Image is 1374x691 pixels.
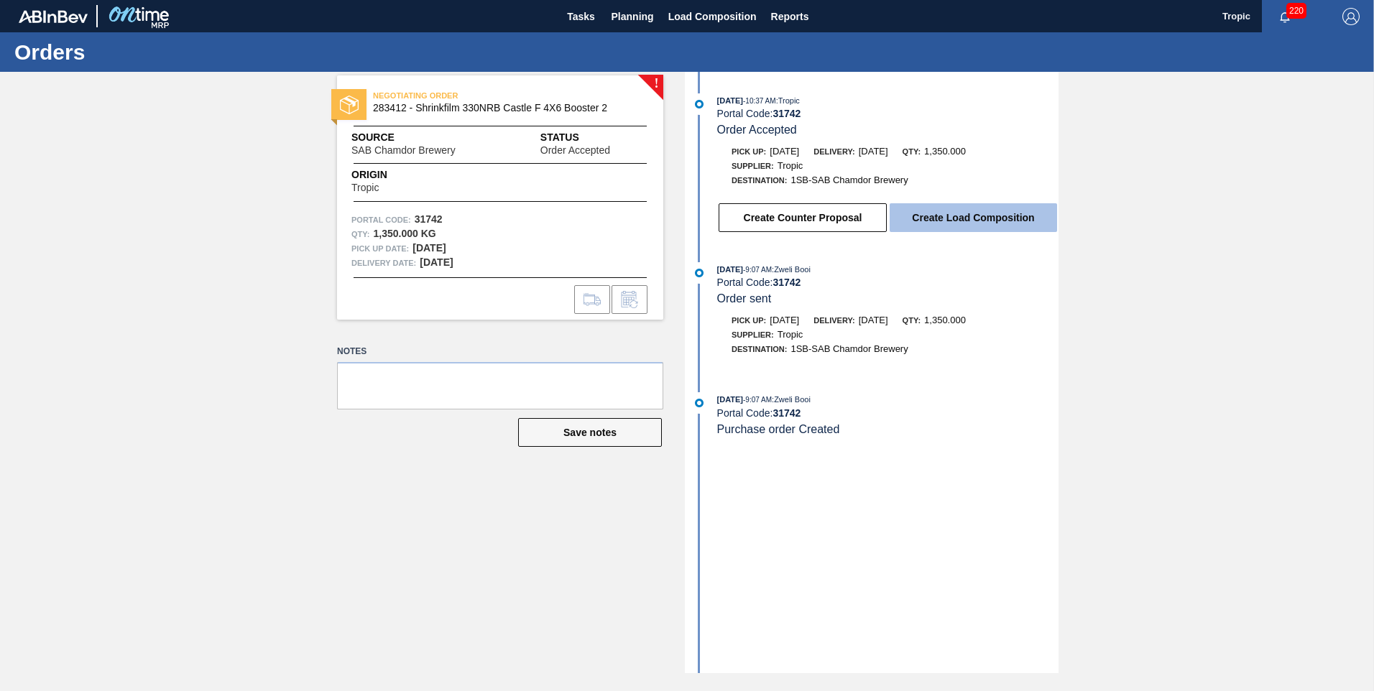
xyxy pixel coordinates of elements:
[1262,6,1308,27] button: Notifications
[790,175,908,185] span: 1SB-SAB Chamdor Brewery
[717,108,1059,119] div: Portal Code:
[859,146,888,157] span: [DATE]
[743,266,772,274] span: - 9:07 AM
[695,100,704,108] img: atual
[351,213,411,227] span: Portal Code:
[1342,8,1360,25] img: Logout
[351,182,379,193] span: Tropic
[778,329,803,340] span: Tropic
[574,285,610,314] div: Go to Load Composition
[732,147,766,156] span: Pick up:
[717,292,772,305] span: Order sent
[340,96,359,114] img: status
[337,341,663,362] label: Notes
[732,176,787,185] span: Destination:
[668,8,757,25] span: Load Composition
[351,130,499,145] span: Source
[790,343,908,354] span: 1SB-SAB Chamdor Brewery
[903,316,921,325] span: Qty:
[813,316,854,325] span: Delivery:
[351,227,369,241] span: Qty :
[924,315,966,325] span: 1,350.000
[778,160,803,171] span: Tropic
[415,213,443,225] strong: 31742
[717,423,840,435] span: Purchase order Created
[890,203,1057,232] button: Create Load Composition
[717,277,1059,288] div: Portal Code:
[717,265,743,274] span: [DATE]
[772,265,811,274] span: : Zweli Booi
[732,162,774,170] span: Supplier:
[732,316,766,325] span: Pick up:
[719,203,887,232] button: Create Counter Proposal
[776,96,800,105] span: : Tropic
[19,10,88,23] img: TNhmsLtSVTkK8tSr43FrP2fwEKptu5GPRR3wAAAABJRU5ErkJggg==
[540,130,649,145] span: Status
[743,97,776,105] span: - 10:37 AM
[540,145,610,156] span: Order Accepted
[695,399,704,407] img: atual
[351,256,416,270] span: Delivery Date:
[773,277,801,288] strong: 31742
[772,395,811,404] span: : Zweli Booi
[813,147,854,156] span: Delivery:
[717,96,743,105] span: [DATE]
[518,418,662,447] button: Save notes
[773,108,801,119] strong: 31742
[420,256,453,268] strong: [DATE]
[351,241,409,256] span: Pick up Date:
[717,407,1059,419] div: Portal Code:
[373,103,634,113] span: 283412 - Shrinkfilm 330NRB Castle F 4X6 Booster 2
[771,8,809,25] span: Reports
[695,269,704,277] img: atual
[412,242,446,254] strong: [DATE]
[732,345,787,353] span: Destination:
[770,315,799,325] span: [DATE]
[1286,3,1306,19] span: 220
[351,145,456,156] span: SAB Chamdor Brewery
[717,124,797,136] span: Order Accepted
[373,88,574,103] span: NEGOTIATING ORDER
[351,167,415,182] span: Origin
[773,407,801,419] strong: 31742
[770,146,799,157] span: [DATE]
[924,146,966,157] span: 1,350.000
[566,8,597,25] span: Tasks
[732,330,774,339] span: Supplier:
[717,395,743,404] span: [DATE]
[903,147,921,156] span: Qty:
[859,315,888,325] span: [DATE]
[743,396,772,404] span: - 9:07 AM
[373,228,435,239] strong: 1,350.000 KG
[612,8,654,25] span: Planning
[14,44,269,60] h1: Orders
[612,285,647,314] div: Inform order change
